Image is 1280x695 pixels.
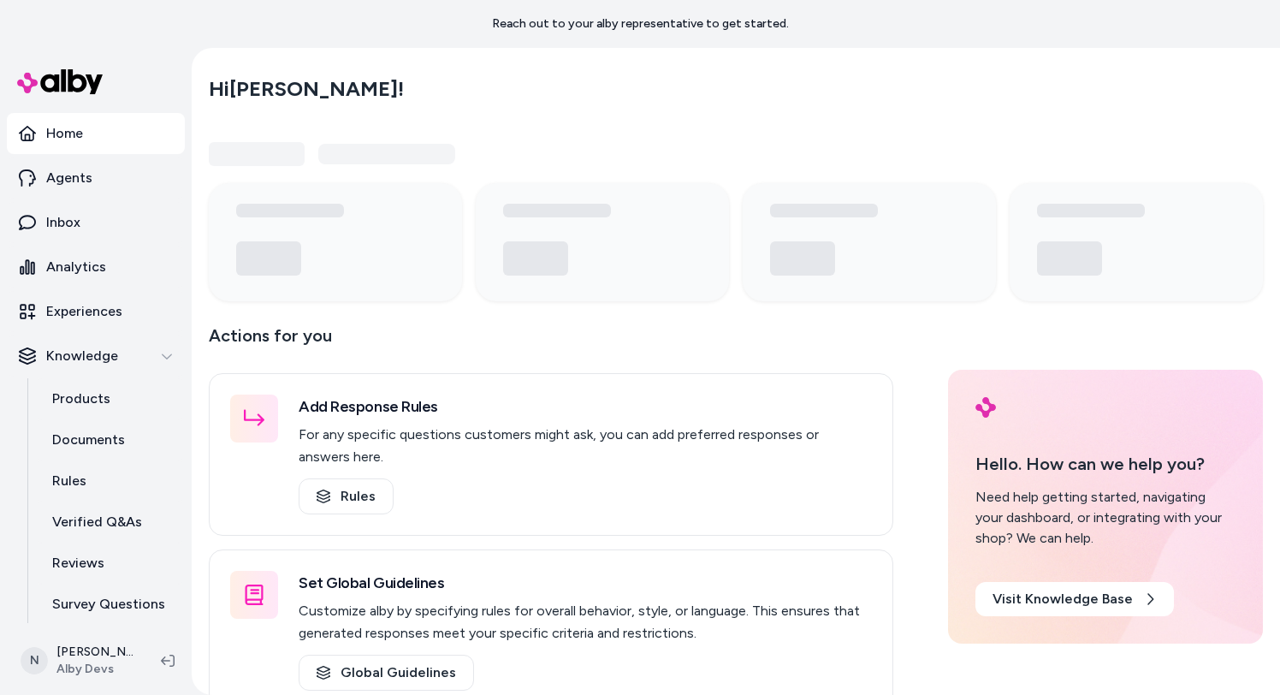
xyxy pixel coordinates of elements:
[52,471,86,491] p: Rules
[299,655,474,691] a: Global Guidelines
[7,336,185,377] button: Knowledge
[46,301,122,322] p: Experiences
[35,460,185,502] a: Rules
[299,600,872,645] p: Customize alby by specifying rules for overall behavior, style, or language. This ensures that ge...
[46,346,118,366] p: Knowledge
[46,212,80,233] p: Inbox
[21,647,48,674] span: N
[209,76,404,102] h2: Hi [PERSON_NAME] !
[35,378,185,419] a: Products
[35,419,185,460] a: Documents
[46,123,83,144] p: Home
[56,644,133,661] p: [PERSON_NAME]
[46,257,106,277] p: Analytics
[299,424,872,468] p: For any specific questions customers might ask, you can add preferred responses or answers here.
[52,389,110,409] p: Products
[299,571,872,595] h3: Set Global Guidelines
[975,582,1174,616] a: Visit Knowledge Base
[46,168,92,188] p: Agents
[299,478,394,514] a: Rules
[17,69,103,94] img: alby Logo
[52,553,104,573] p: Reviews
[209,322,893,363] p: Actions for you
[35,543,185,584] a: Reviews
[35,502,185,543] a: Verified Q&As
[35,584,185,625] a: Survey Questions
[52,430,125,450] p: Documents
[7,157,185,199] a: Agents
[10,633,147,688] button: N[PERSON_NAME]Alby Devs
[52,512,142,532] p: Verified Q&As
[299,395,872,419] h3: Add Response Rules
[975,451,1236,477] p: Hello. How can we help you?
[7,113,185,154] a: Home
[975,487,1236,549] div: Need help getting started, navigating your dashboard, or integrating with your shop? We can help.
[7,291,185,332] a: Experiences
[52,594,165,615] p: Survey Questions
[7,202,185,243] a: Inbox
[975,397,996,418] img: alby Logo
[56,661,133,678] span: Alby Devs
[7,247,185,288] a: Analytics
[492,15,789,33] p: Reach out to your alby representative to get started.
